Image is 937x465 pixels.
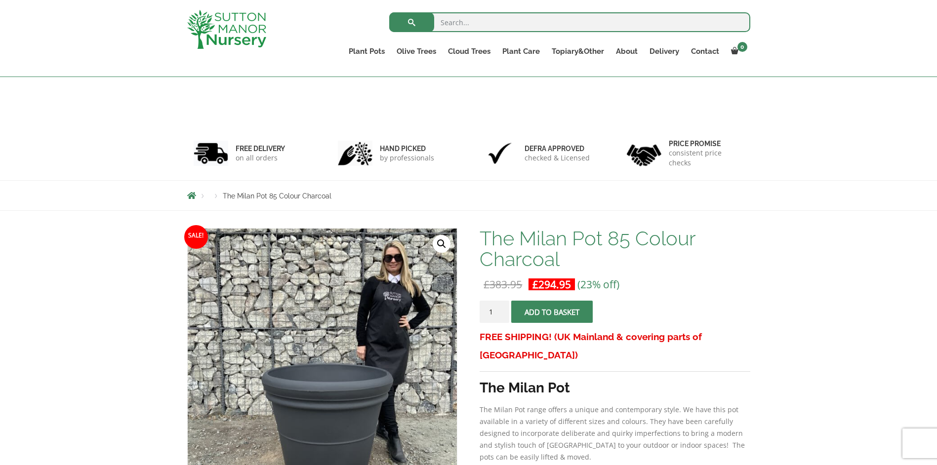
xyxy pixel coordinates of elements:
[725,44,750,58] a: 0
[480,228,750,270] h1: The Milan Pot 85 Colour Charcoal
[496,44,546,58] a: Plant Care
[480,404,750,463] p: The Milan Pot range offers a unique and contemporary style. We have this pot available in a varie...
[236,144,285,153] h6: FREE DELIVERY
[442,44,496,58] a: Cloud Trees
[236,153,285,163] p: on all orders
[737,42,747,52] span: 0
[511,301,593,323] button: Add to basket
[532,277,538,291] span: £
[480,301,509,323] input: Product quantity
[187,10,266,49] img: logo
[223,192,331,200] span: The Milan Pot 85 Colour Charcoal
[391,44,442,58] a: Olive Trees
[627,138,661,168] img: 4.jpg
[483,141,517,166] img: 3.jpg
[484,277,522,291] bdi: 383.95
[343,44,391,58] a: Plant Pots
[669,139,744,148] h6: Price promise
[577,277,619,291] span: (23% off)
[480,328,750,364] h3: FREE SHIPPING! (UK Mainland & covering parts of [GEOGRAPHIC_DATA])
[525,153,590,163] p: checked & Licensed
[669,148,744,168] p: consistent price checks
[644,44,685,58] a: Delivery
[194,141,228,166] img: 1.jpg
[380,153,434,163] p: by professionals
[480,380,570,396] strong: The Milan Pot
[433,235,450,253] a: View full-screen image gallery
[380,144,434,153] h6: hand picked
[187,192,750,199] nav: Breadcrumbs
[338,141,372,166] img: 2.jpg
[532,277,571,291] bdi: 294.95
[484,277,489,291] span: £
[389,12,750,32] input: Search...
[546,44,610,58] a: Topiary&Other
[525,144,590,153] h6: Defra approved
[685,44,725,58] a: Contact
[610,44,644,58] a: About
[184,225,208,249] span: Sale!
